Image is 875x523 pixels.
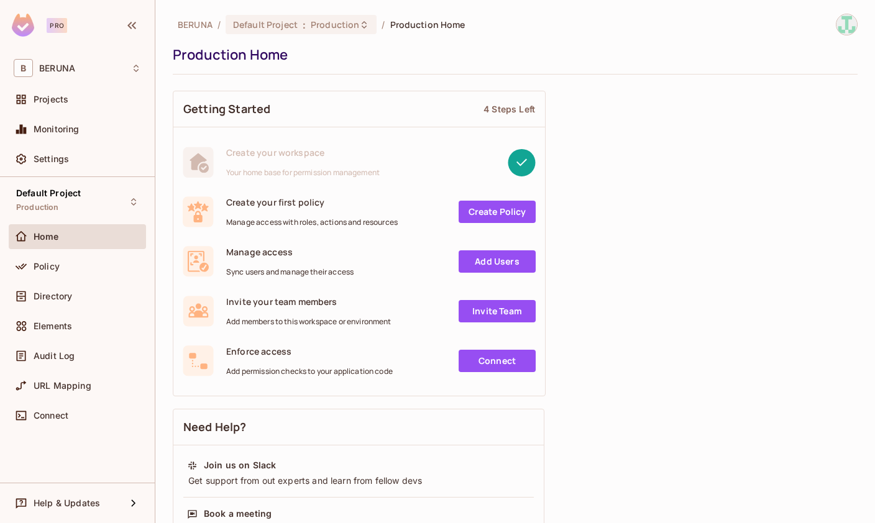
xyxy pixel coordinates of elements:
a: Invite Team [459,300,536,322]
span: Your home base for permission management [226,168,380,178]
span: Default Project [16,188,81,198]
span: Workspace: BERUNA [39,63,75,73]
span: Manage access [226,246,354,258]
span: Create your workspace [226,147,380,158]
div: Join us on Slack [204,459,276,471]
span: Settings [34,154,69,164]
span: Sync users and manage their access [226,267,354,277]
span: Policy [34,261,60,271]
span: Manage access with roles, actions and resources [226,217,398,227]
span: Getting Started [183,101,270,117]
li: / [218,19,221,30]
div: Production Home [173,45,851,64]
div: Pro [47,18,67,33]
span: Enforce access [226,345,393,357]
span: Production Home [390,19,465,30]
div: 4 Steps Left [483,103,535,115]
span: Create your first policy [226,196,398,208]
div: Get support from out experts and learn from fellow devs [187,475,530,487]
span: Help & Updates [34,498,100,508]
span: Add permission checks to your application code [226,366,393,376]
span: Production [311,19,359,30]
span: B [14,59,33,77]
span: Production [16,202,59,212]
span: Default Project [233,19,298,30]
span: Need Help? [183,419,247,435]
li: / [382,19,385,30]
span: Connect [34,411,68,421]
a: Add Users [459,250,536,273]
a: Connect [459,350,536,372]
span: the active workspace [178,19,213,30]
span: Invite your team members [226,296,392,307]
span: Monitoring [34,124,80,134]
span: Home [34,232,59,242]
img: Monopolo11 [836,14,857,35]
a: Create Policy [459,201,536,223]
span: : [302,20,306,30]
span: Elements [34,321,72,331]
span: Add members to this workspace or environment [226,317,392,327]
span: Directory [34,291,72,301]
div: Book a meeting [204,507,272,520]
span: Projects [34,94,68,104]
span: Audit Log [34,351,75,361]
img: SReyMgAAAABJRU5ErkJggg== [12,14,34,37]
span: URL Mapping [34,381,91,391]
